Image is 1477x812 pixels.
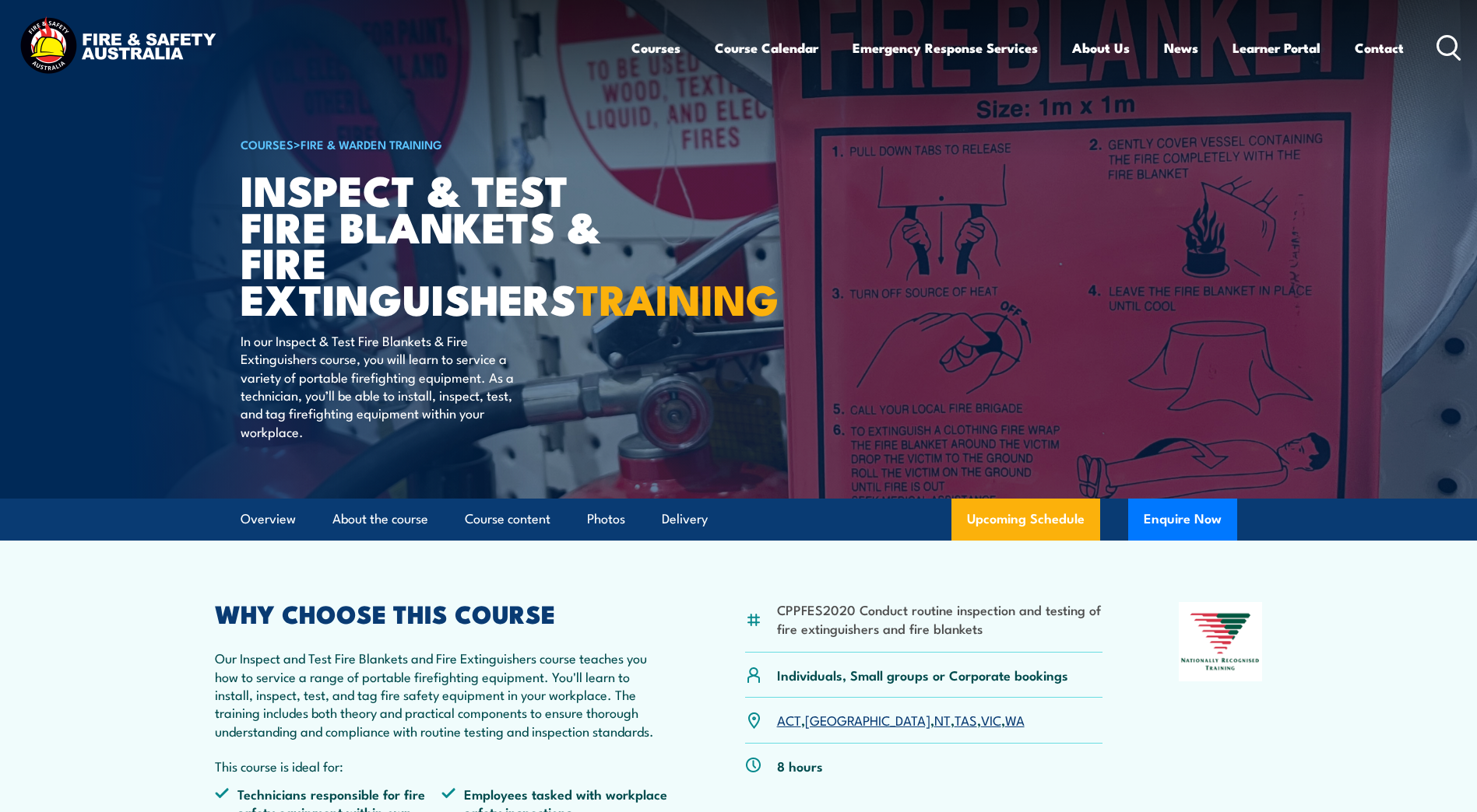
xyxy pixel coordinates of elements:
a: TAS [955,710,977,729]
h6: > [241,135,625,153]
p: 8 hours [777,757,823,775]
h2: WHY CHOOSE THIS COURSE [215,602,670,624]
a: Emergency Response Services [853,27,1038,68]
strong: TRAINING [576,265,779,330]
a: Delivery [662,499,708,540]
a: NT [934,710,951,729]
a: WA [1005,710,1025,729]
a: Overview [241,499,296,540]
a: COURSES [241,135,294,152]
a: [GEOGRAPHIC_DATA] [805,710,930,729]
a: Course Calendar [715,27,818,68]
a: ACT [777,710,801,729]
a: Upcoming Schedule [951,499,1100,541]
a: Course content [465,499,550,540]
li: CPPFES2020 Conduct routine inspection and testing of fire extinguishers and fire blankets [777,600,1103,637]
a: VIC [981,710,1001,729]
a: Learner Portal [1233,27,1321,68]
p: Individuals, Small groups or Corporate bookings [777,666,1068,684]
p: This course is ideal for: [215,757,670,775]
a: Courses [631,27,680,68]
p: Our Inspect and Test Fire Blankets and Fire Extinguishers course teaches you how to service a ran... [215,649,670,740]
a: Fire & Warden Training [301,135,442,152]
a: Photos [587,499,625,540]
h1: Inspect & Test Fire Blankets & Fire Extinguishers [241,171,625,317]
img: Nationally Recognised Training logo. [1179,602,1263,681]
a: About Us [1072,27,1130,68]
a: About the course [332,499,428,540]
a: News [1164,27,1198,68]
p: In our Inspect & Test Fire Blankets & Fire Extinguishers course, you will learn to service a vari... [241,331,525,440]
p: , , , , , [777,711,1025,729]
a: Contact [1355,27,1404,68]
button: Enquire Now [1128,499,1237,541]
